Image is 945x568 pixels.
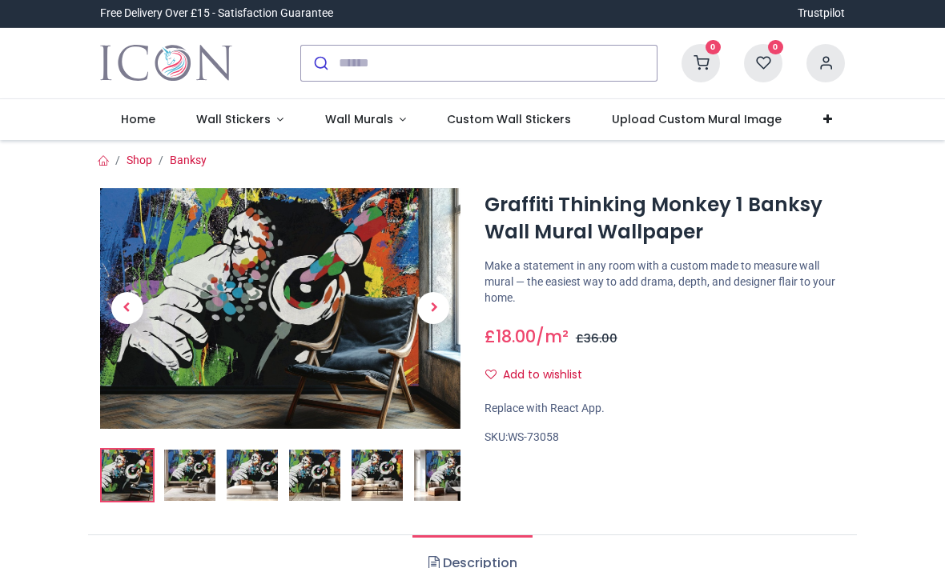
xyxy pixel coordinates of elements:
img: Icon Wall Stickers [100,41,232,86]
button: Add to wishlistAdd to wishlist [485,362,596,389]
sup: 0 [706,40,721,55]
a: Next [407,224,461,393]
span: WS-73058 [508,430,559,443]
img: WS-73058-03 [227,450,278,501]
img: WS-73058-02 [164,450,215,501]
span: /m² [536,325,569,348]
button: Submit [301,46,339,81]
span: 18.00 [496,325,536,348]
span: Previous [111,292,143,324]
a: Previous [100,224,155,393]
div: Free Delivery Over £15 - Satisfaction Guarantee [100,6,333,22]
img: WS-73058-06 [414,450,465,501]
span: £ [485,325,536,348]
img: Graffiti Thinking Monkey 1 Banksy Wall Mural Wallpaper [102,450,153,501]
i: Add to wishlist [485,369,497,380]
a: Shop [127,154,152,166]
span: Wall Murals [325,111,393,127]
span: Upload Custom Mural Image [612,111,782,127]
img: WS-73058-05 [352,450,403,501]
h1: Graffiti Thinking Monkey 1 Banksy Wall Mural Wallpaper [485,191,845,246]
a: 0 [682,55,720,68]
a: Banksy [170,154,207,166]
img: Graffiti Thinking Monkey 1 Banksy Wall Mural Wallpaper [100,188,460,429]
div: Replace with React App. [485,401,845,417]
span: Next [417,292,449,324]
span: £ [576,330,617,346]
span: 36.00 [584,330,617,346]
a: Logo of Icon Wall Stickers [100,41,232,86]
span: Home [121,111,155,127]
sup: 0 [768,40,783,55]
a: 0 [744,55,782,68]
p: Make a statement in any room with a custom made to measure wall mural — the easiest way to add dr... [485,258,845,306]
img: WS-73058-04 [289,450,340,501]
div: SKU: [485,430,845,446]
a: Wall Murals [304,99,427,141]
a: Trustpilot [798,6,845,22]
a: Wall Stickers [175,99,304,141]
span: Custom Wall Stickers [447,111,571,127]
span: Wall Stickers [196,111,271,127]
